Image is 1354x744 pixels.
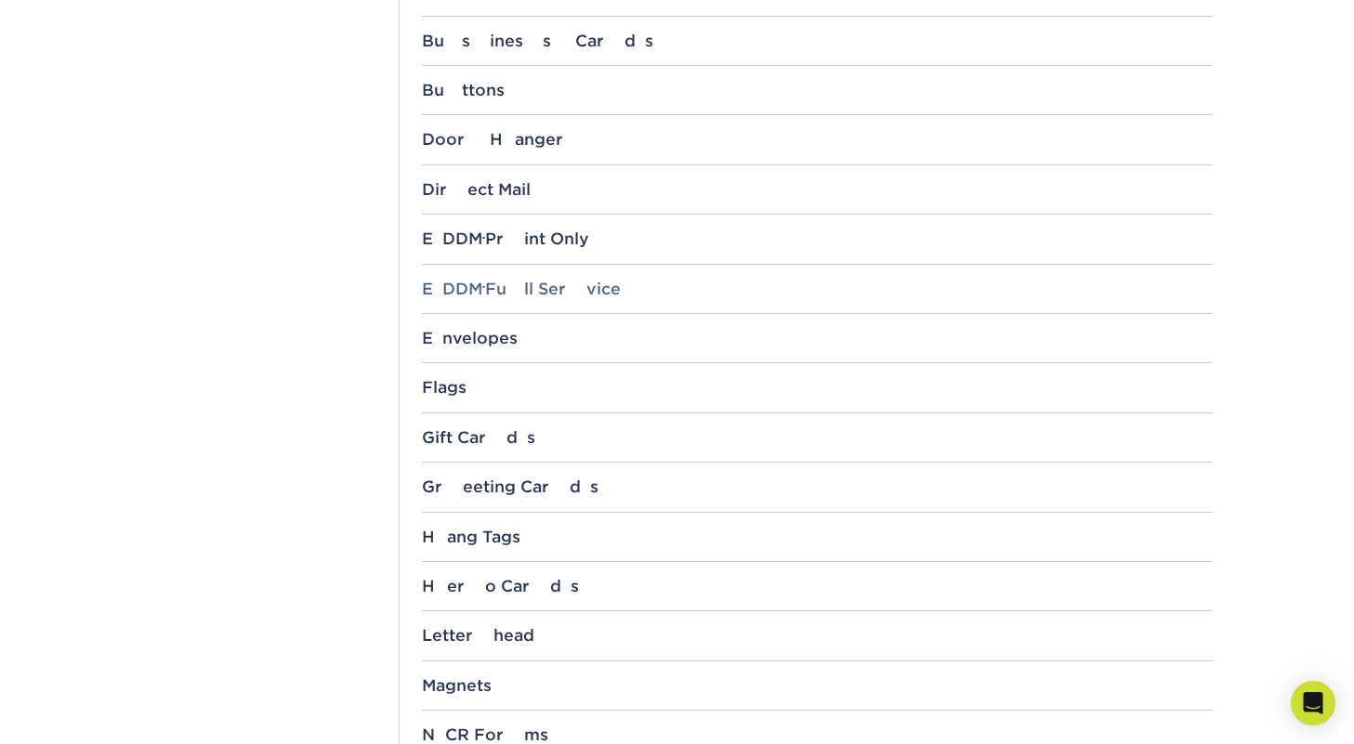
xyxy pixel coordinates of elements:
[422,725,1213,744] div: NCR Forms
[482,235,485,243] small: ®
[422,329,1213,347] div: Envelopes
[422,229,1213,248] div: EDDM Print Only
[422,577,1213,595] div: Hero Cards
[422,180,1213,199] div: Direct Mail
[422,626,1213,645] div: Letterhead
[422,130,1213,149] div: Door Hanger
[422,477,1213,496] div: Greeting Cards
[422,378,1213,397] div: Flags
[422,676,1213,695] div: Magnets
[1291,681,1335,725] div: Open Intercom Messenger
[422,81,1213,99] div: Buttons
[422,280,1213,298] div: EDDM Full Service
[422,32,1213,50] div: Business Cards
[422,528,1213,546] div: Hang Tags
[482,284,485,293] small: ®
[422,428,1213,447] div: Gift Cards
